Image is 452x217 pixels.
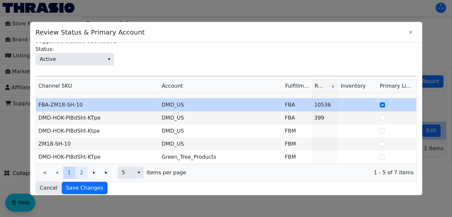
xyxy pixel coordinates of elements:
input: Select Row [380,128,385,134]
td: DMD-HOK-PlBdSht-KTpe [36,151,159,164]
td: DMD_US [159,111,282,124]
td: DMD_US [159,137,282,151]
span: Page size [118,166,144,179]
button: Save Changes [62,182,108,194]
button: Go to the next page [88,166,100,179]
span: Account [162,82,183,90]
td: FBA [282,111,312,124]
span: 5 [122,169,130,177]
button: Go to the last page [100,166,112,179]
input: Select Row [380,115,385,121]
td: Green_Tree_Products [159,151,282,164]
td: FBM [282,137,312,151]
span: Fulfillment [285,82,310,90]
td: DMD-HOK-PlBdSht-Ktpe [36,124,159,137]
span: 2 [80,169,83,177]
span: 1 - 5 of 7 items [192,169,414,177]
span: Status: [36,53,114,65]
td: DMD_US [159,124,282,137]
input: Select Row [380,154,385,160]
td: 399 [312,111,338,124]
td: DMD_US [159,98,282,111]
td: FBA-ZM18-SH-10 [36,98,159,111]
button: select [104,53,114,65]
td: FBM [282,151,312,164]
button: Page 2 [75,166,88,179]
td: 10536 [312,98,338,111]
span: Primary Listing [380,83,419,89]
td: FBM [282,124,312,137]
td: DMD-HOK-PlBdSht-KTpe [36,111,159,124]
span: Channel SKU [39,82,72,90]
label: Post Active [83,38,117,44]
input: Select Row [380,141,385,147]
span: Review Status & Primary Account [36,24,404,40]
td: ZM18-SH-10 [36,137,159,151]
span: Cancel [40,184,58,192]
span: items per page [147,169,186,177]
span: Status: [36,45,54,53]
div: Page 1 of 2 [36,164,416,181]
td: FBA [282,98,312,111]
input: Select Row [380,102,385,108]
button: Page 1 [63,166,75,179]
span: 1 [67,169,71,177]
span: Revenue [315,82,326,90]
button: select [134,167,143,179]
button: Close [404,26,417,38]
button: Cancel [36,182,62,194]
span: Active [40,55,56,63]
span: Save Changes [66,184,103,192]
span: Inventory [341,82,366,90]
